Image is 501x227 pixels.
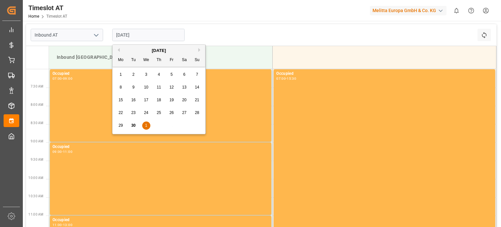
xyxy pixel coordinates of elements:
span: 9:00 AM [31,139,43,143]
button: Melitta Europa GmbH & Co. KG [370,4,449,17]
span: 4 [158,72,160,77]
div: Choose Tuesday, September 16th, 2025 [129,96,138,104]
div: Choose Thursday, September 25th, 2025 [155,109,163,117]
span: 6 [183,72,186,77]
div: Choose Sunday, September 28th, 2025 [193,109,201,117]
div: Choose Tuesday, September 2nd, 2025 [129,71,138,79]
div: 11:00 [53,223,62,226]
div: Choose Wednesday, September 10th, 2025 [142,83,150,91]
input: Type to search/select [31,29,103,41]
span: 25 [157,110,161,115]
span: 24 [144,110,148,115]
div: Sa [180,56,189,64]
span: 21 [195,98,199,102]
span: 29 [118,123,123,128]
div: Choose Monday, September 29th, 2025 [117,122,125,130]
div: Inbound [GEOGRAPHIC_DATA] [54,51,267,63]
span: 15 [118,98,123,102]
span: 7:30 AM [31,85,43,88]
div: Choose Friday, September 5th, 2025 [168,71,176,79]
button: open menu [91,30,101,40]
div: Su [193,56,201,64]
div: Choose Wednesday, September 3rd, 2025 [142,71,150,79]
div: We [142,56,150,64]
div: Choose Friday, September 26th, 2025 [168,109,176,117]
div: Occupied [53,144,269,150]
span: 2 [132,72,135,77]
div: Mo [117,56,125,64]
div: Choose Sunday, September 21st, 2025 [193,96,201,104]
input: DD-MM-YYYY [112,29,185,41]
span: 22 [118,110,123,115]
div: Choose Saturday, September 6th, 2025 [180,71,189,79]
div: Choose Friday, September 12th, 2025 [168,83,176,91]
div: Th [155,56,163,64]
span: 9 [132,85,135,89]
span: 20 [182,98,186,102]
div: - [62,223,63,226]
div: Occupied [53,71,269,77]
div: Choose Monday, September 15th, 2025 [117,96,125,104]
div: Choose Monday, September 1st, 2025 [117,71,125,79]
div: 13:00 [63,223,72,226]
div: Choose Thursday, September 11th, 2025 [155,83,163,91]
span: 17 [144,98,148,102]
button: Help Center [464,3,478,18]
span: 30 [131,123,135,128]
span: 7 [196,72,198,77]
div: Choose Sunday, September 14th, 2025 [193,83,201,91]
button: show 0 new notifications [449,3,464,18]
div: Timeslot AT [28,3,67,13]
span: 19 [169,98,174,102]
button: Next Month [198,48,202,52]
div: Choose Thursday, September 4th, 2025 [155,71,163,79]
div: 07:00 [53,77,62,80]
div: 15:30 [287,77,296,80]
div: Melitta Europa GmbH & Co. KG [370,6,447,15]
span: 18 [157,98,161,102]
span: 8 [120,85,122,89]
div: Choose Sunday, September 7th, 2025 [193,71,201,79]
div: Tu [129,56,138,64]
span: 3 [145,72,147,77]
span: 28 [195,110,199,115]
span: 8:30 AM [31,121,43,125]
div: Fr [168,56,176,64]
div: Choose Tuesday, September 23rd, 2025 [129,109,138,117]
span: 13 [182,85,186,89]
span: 10:00 AM [28,176,43,180]
div: - [62,150,63,153]
span: 8:00 AM [31,103,43,106]
div: Choose Saturday, September 20th, 2025 [180,96,189,104]
div: Choose Monday, September 8th, 2025 [117,83,125,91]
span: 11:00 AM [28,213,43,216]
div: 11:00 [63,150,72,153]
span: 10:30 AM [28,194,43,198]
div: Occupied [53,217,269,223]
span: 27 [182,110,186,115]
div: Occupied [276,71,493,77]
a: Home [28,14,39,19]
div: Choose Wednesday, September 17th, 2025 [142,96,150,104]
span: 23 [131,110,135,115]
div: Choose Tuesday, September 30th, 2025 [129,122,138,130]
div: - [62,77,63,80]
div: Choose Saturday, September 13th, 2025 [180,83,189,91]
span: 10 [144,85,148,89]
span: 14 [195,85,199,89]
div: Choose Saturday, September 27th, 2025 [180,109,189,117]
span: 26 [169,110,174,115]
div: Choose Wednesday, September 24th, 2025 [142,109,150,117]
div: Choose Friday, September 19th, 2025 [168,96,176,104]
div: Choose Thursday, September 18th, 2025 [155,96,163,104]
div: - [286,77,287,80]
div: month 2025-09 [114,68,204,132]
span: 9:30 AM [31,158,43,161]
div: 09:00 [53,150,62,153]
span: 1 [120,72,122,77]
span: 5 [171,72,173,77]
div: Choose Monday, September 22nd, 2025 [117,109,125,117]
div: 09:00 [63,77,72,80]
button: Previous Month [116,48,120,52]
span: 16 [131,98,135,102]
